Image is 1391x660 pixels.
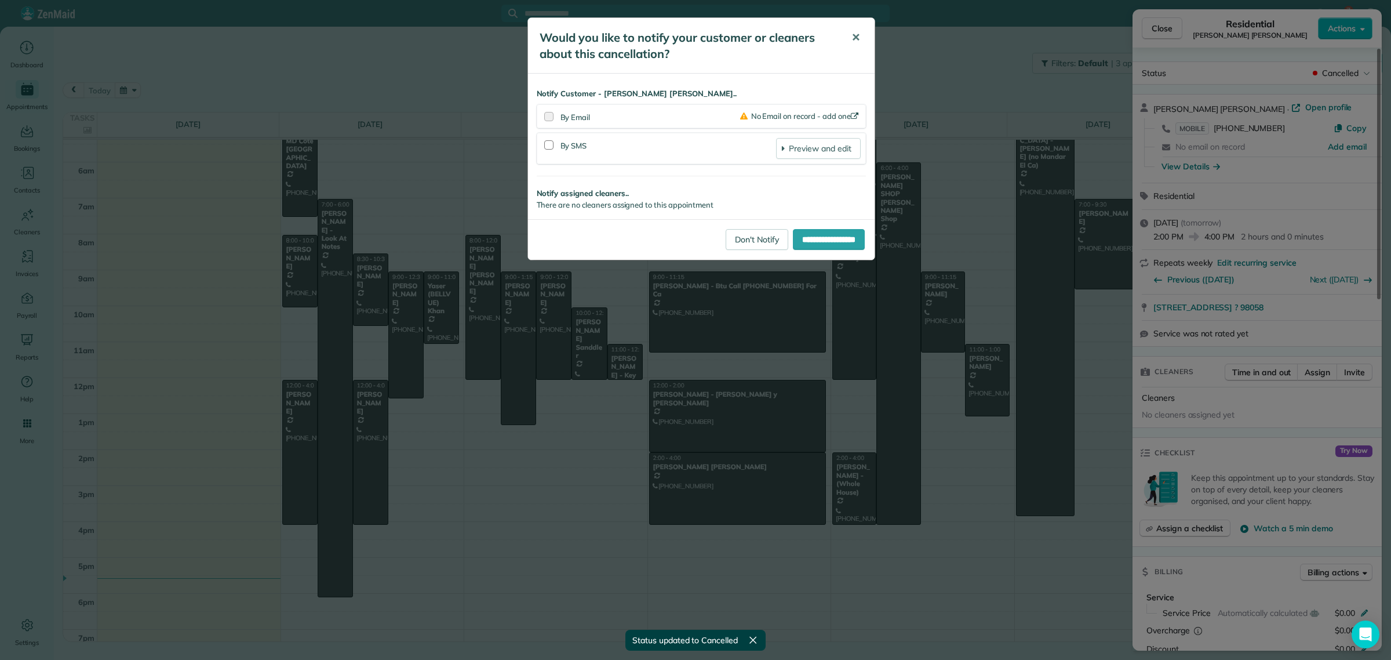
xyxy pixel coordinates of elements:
[776,138,860,159] a: Preview and edit
[537,188,866,200] strong: Notify assigned cleaners..
[851,31,860,44] span: ✕
[537,200,713,209] span: There are no cleaners assigned to this appointment
[632,634,738,646] span: Status updated to Cancelled
[560,138,777,159] div: By SMS
[537,88,866,100] strong: Notify Customer - [PERSON_NAME] [PERSON_NAME]..
[1352,621,1379,648] div: Open Intercom Messenger
[560,112,740,124] div: By Email
[540,30,835,62] h5: Would you like to notify your customer or cleaners about this cancellation?
[726,229,788,250] a: Don't Notify
[740,111,861,121] a: No Email on record - add one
